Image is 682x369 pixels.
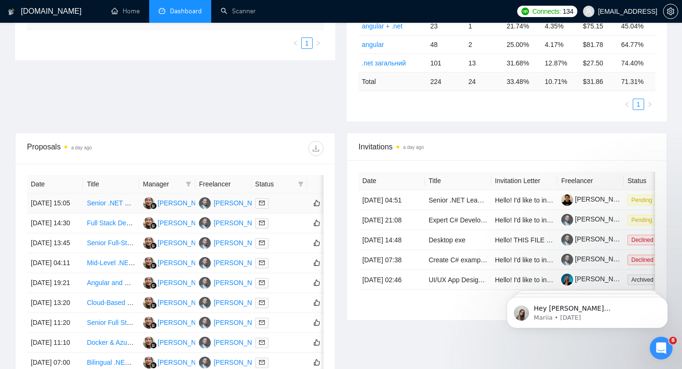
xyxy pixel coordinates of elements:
span: Declined [628,235,657,245]
div: [PERSON_NAME] [214,357,268,368]
p: Message from Mariia, sent 2w ago [41,37,163,45]
a: .net загальний [362,59,406,67]
img: c1hDl9puUx9l4D2M2FWpSm2OBWAZfN2kf5wO2ZwUwpaSRg0LsCCgJKxD-Z56WVKnLO [561,214,573,226]
td: [DATE] 11:20 [27,313,83,333]
a: 1 [633,99,644,110]
span: mail [259,200,265,206]
a: SJ[PERSON_NAME] [143,219,212,226]
a: Archived [628,276,661,283]
td: Senior Full Stack Engineer [83,313,139,333]
th: Title [83,175,139,194]
td: [DATE] 15:05 [27,194,83,213]
span: like [314,299,320,306]
img: SJ [143,217,155,229]
a: angular [362,41,384,48]
img: gigradar-bm.png [150,242,157,249]
td: Mid-Level .NET (C#) Developer for AWS Web Platform Maintenance [83,253,139,273]
img: SJ [143,357,155,369]
span: mail [259,260,265,266]
td: 48 [426,35,465,54]
th: Manager [139,175,195,194]
a: VK[PERSON_NAME] [199,239,268,246]
span: mail [259,240,265,246]
a: [PERSON_NAME] [561,235,629,243]
li: 1 [301,37,313,49]
img: gigradar-bm.png [150,222,157,229]
img: gigradar-bm.png [150,342,157,349]
td: Total [358,72,426,91]
td: 24 [465,72,503,91]
span: Declined [628,255,657,265]
img: gigradar-bm.png [150,302,157,309]
img: VK [199,277,211,289]
button: like [311,337,323,348]
div: [PERSON_NAME] [214,337,268,348]
time: a day ago [71,145,92,150]
button: like [311,277,323,288]
a: SJ[PERSON_NAME] [143,338,212,346]
a: VK[PERSON_NAME] [199,338,268,346]
a: Pending [628,196,660,203]
img: VK [199,217,211,229]
span: left [293,40,298,46]
span: like [314,339,320,346]
span: mail [259,300,265,305]
button: right [313,37,324,49]
td: Senior Full-Stack Developer (NET/React) | Revoluční AI Platforma (Full Remote) [83,233,139,253]
td: [DATE] 07:38 [359,250,425,270]
a: Full Stack Developer - Azure [87,219,170,227]
time: a day ago [403,145,424,150]
td: 4.35% [541,17,579,35]
li: Previous Page [290,37,301,49]
a: [PERSON_NAME] [561,275,629,283]
td: 13 [465,54,503,72]
span: like [314,319,320,326]
td: 224 [426,72,465,91]
span: Pending [628,215,656,225]
button: like [311,197,323,209]
span: like [314,239,320,247]
img: gigradar-bm.png [150,282,157,289]
span: right [315,40,321,46]
th: Date [359,172,425,190]
button: left [621,99,633,110]
button: like [311,257,323,268]
td: Senior .NET Developer Needed (Non-Indian/Pakistani Applicants Only) [83,194,139,213]
td: 21.74% [503,17,541,35]
img: VK [199,317,211,329]
td: [DATE] 04:51 [359,190,425,210]
img: SJ [143,257,155,269]
span: Archived [628,275,657,285]
img: VK [199,297,211,309]
span: filter [296,177,305,191]
button: like [311,357,323,368]
td: 12.87% [541,54,579,72]
span: Hey [PERSON_NAME][EMAIL_ADDRESS][DOMAIN_NAME], Looks like your Upwork agency Eastoner ran out of ... [41,28,163,157]
span: Status [255,179,294,189]
a: [PERSON_NAME] Mokhnii [561,195,654,203]
td: 64.77% [617,35,655,54]
a: Senior Full Stack Engineer [87,319,165,326]
span: Dashboard [170,7,202,15]
a: VK[PERSON_NAME] [199,199,268,206]
th: Freelancer [195,175,251,194]
button: setting [663,4,678,19]
span: dashboard [159,8,165,14]
span: mail [259,280,265,286]
span: mail [259,320,265,325]
button: left [290,37,301,49]
td: 2 [465,35,503,54]
img: gigradar-bm.png [150,322,157,329]
td: 45.04% [617,17,655,35]
td: [DATE] 14:48 [359,230,425,250]
div: [PERSON_NAME] [214,258,268,268]
span: user [585,8,592,15]
span: filter [184,177,193,191]
span: 8 [669,337,677,344]
td: 74.40% [617,54,655,72]
img: SJ [143,197,155,209]
img: gigradar-bm.png [150,362,157,369]
td: 25.00% [503,35,541,54]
